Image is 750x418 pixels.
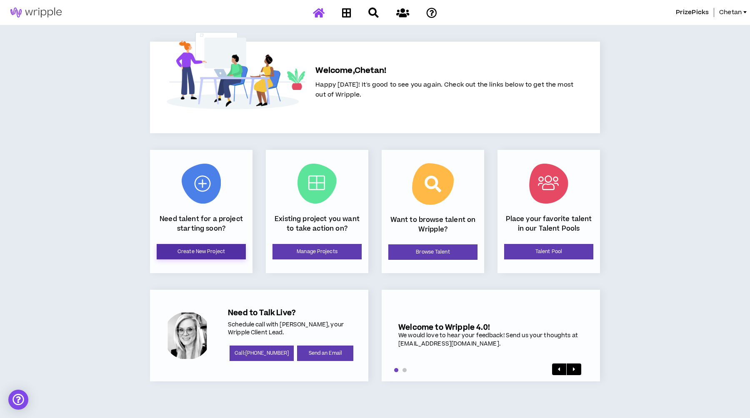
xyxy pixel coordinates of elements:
[230,346,294,361] a: Call:[PHONE_NUMBER]
[676,8,709,17] span: PrizePicks
[398,323,583,332] h5: Welcome to Wripple 4.0!
[272,214,362,233] p: Existing project you want to take action on?
[388,215,477,234] p: Want to browse talent on Wripple?
[228,321,355,337] p: Schedule call with [PERSON_NAME], your Wripple Client Lead.
[272,244,362,259] a: Manage Projects
[529,164,568,204] img: Talent Pool
[398,332,583,348] div: We would love to hear your feedback! Send us your thoughts at [EMAIL_ADDRESS][DOMAIN_NAME].
[315,65,573,77] h5: Welcome, Chetan !
[315,80,573,99] span: Happy [DATE]! It's good to see you again. Check out the links below to get the most out of Wripple.
[297,346,353,361] a: Send an Email
[297,164,337,204] img: Current Projects
[157,244,246,259] a: Create New Project
[228,309,355,317] h5: Need to Talk Live?
[182,164,221,204] img: New Project
[388,244,477,260] a: Browse Talent
[8,390,28,410] div: Open Intercom Messenger
[163,312,211,360] div: Amanda P.
[504,244,593,259] a: Talent Pool
[504,214,593,233] p: Place your favorite talent in our Talent Pools
[719,8,742,17] span: Chetan
[157,214,246,233] p: Need talent for a project starting soon?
